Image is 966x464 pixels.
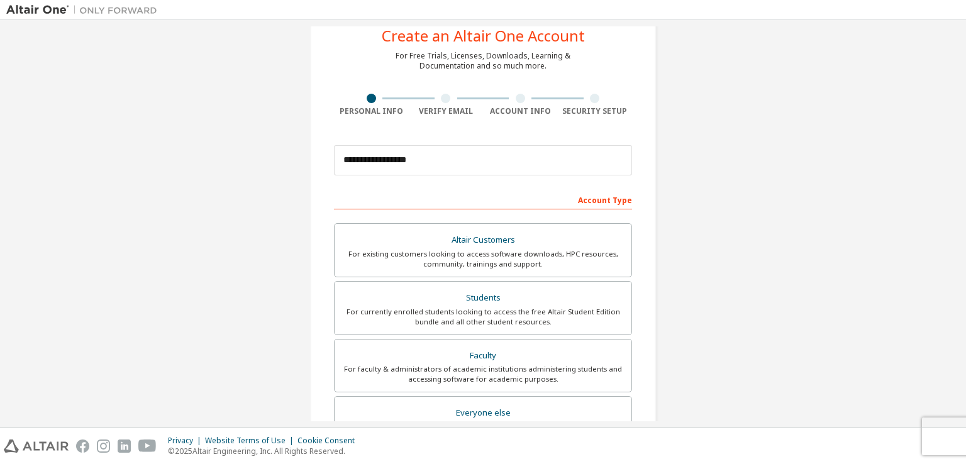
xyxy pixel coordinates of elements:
img: instagram.svg [97,439,110,453]
div: Personal Info [334,106,409,116]
div: Students [342,289,624,307]
img: linkedin.svg [118,439,131,453]
div: Security Setup [558,106,633,116]
img: Altair One [6,4,164,16]
div: For Free Trials, Licenses, Downloads, Learning & Documentation and so much more. [396,51,570,71]
div: Faculty [342,347,624,365]
img: youtube.svg [138,439,157,453]
div: Create an Altair One Account [382,28,585,43]
div: For faculty & administrators of academic institutions administering students and accessing softwa... [342,364,624,384]
img: facebook.svg [76,439,89,453]
div: Verify Email [409,106,484,116]
div: Cookie Consent [297,436,362,446]
div: Altair Customers [342,231,624,249]
img: altair_logo.svg [4,439,69,453]
div: Account Info [483,106,558,116]
p: © 2025 Altair Engineering, Inc. All Rights Reserved. [168,446,362,456]
div: For currently enrolled students looking to access the free Altair Student Edition bundle and all ... [342,307,624,327]
div: Privacy [168,436,205,446]
div: Everyone else [342,404,624,422]
div: Account Type [334,189,632,209]
div: Website Terms of Use [205,436,297,446]
div: For existing customers looking to access software downloads, HPC resources, community, trainings ... [342,249,624,269]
